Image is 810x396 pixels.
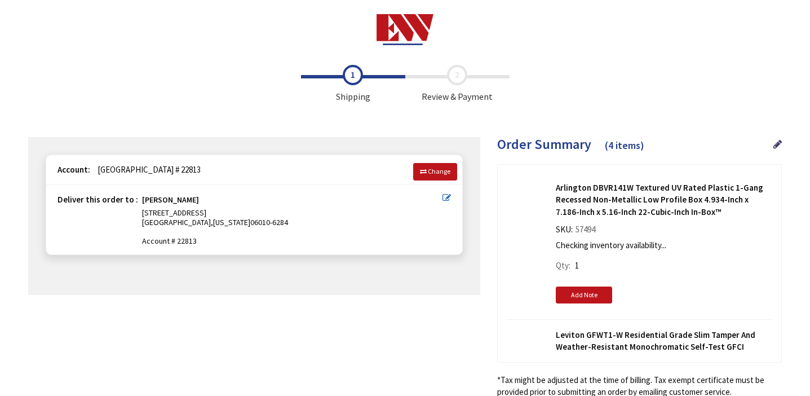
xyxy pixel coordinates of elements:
[142,208,206,218] span: [STREET_ADDRESS]
[142,195,199,208] strong: [PERSON_NAME]
[605,139,644,152] span: (4 items)
[57,164,90,175] strong: Account:
[92,164,201,175] span: [GEOGRAPHIC_DATA] # 22813
[573,224,598,235] span: 57494
[142,217,213,227] span: [GEOGRAPHIC_DATA],
[428,167,450,175] span: Change
[405,65,510,103] span: Review & Payment
[556,182,773,218] strong: Arlington DBVR141W Textured UV Rated Plastic 1-Gang Recessed Non-Metallic Low Profile Box 4.934-I...
[556,260,569,271] span: Qty
[556,329,773,377] strong: Leviton GFWT1-W Residential Grade Slim Tamper And Weather-Resistant Monochromatic Self-Test GFCI ...
[301,65,405,103] span: Shipping
[556,223,598,239] div: SKU:
[413,163,457,180] a: Change
[556,239,767,251] p: Checking inventory availability...
[142,236,442,246] span: Account # 22813
[213,217,250,227] span: [US_STATE]
[250,217,288,227] span: 06010-6284
[575,260,579,271] span: 1
[377,14,433,45] img: Electrical Wholesalers, Inc.
[497,135,591,153] span: Order Summary
[57,194,138,205] strong: Deliver this order to :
